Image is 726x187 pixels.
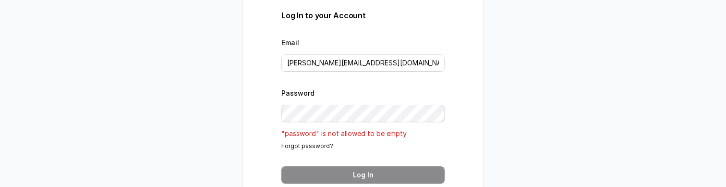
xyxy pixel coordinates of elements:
[281,89,315,97] label: Password
[281,128,445,139] p: "password" is not allowed to be empty
[281,10,445,21] h3: Log In to your Account
[281,142,333,150] a: Forgot password?
[281,38,299,47] label: Email
[281,54,445,72] input: youremail@example.com
[281,166,445,184] button: Log In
